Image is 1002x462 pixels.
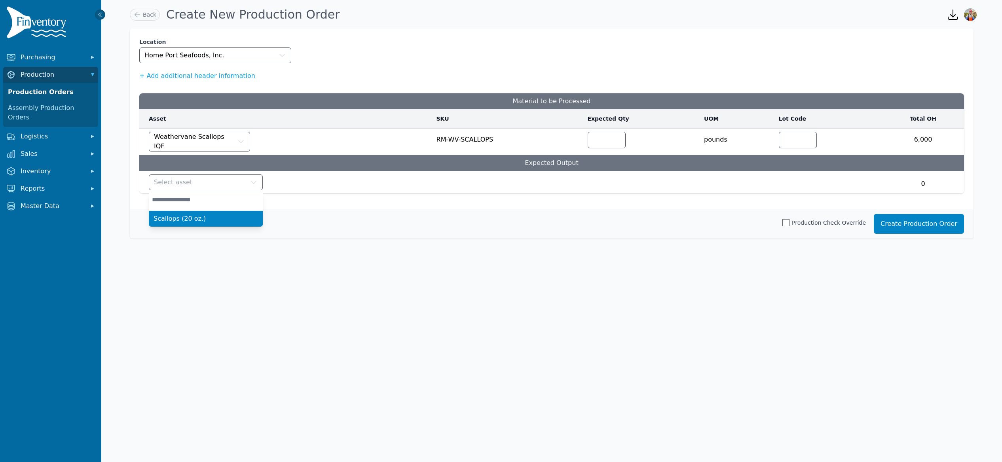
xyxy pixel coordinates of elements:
[149,174,263,190] button: Select asset
[882,171,964,194] td: 0
[3,163,98,179] button: Inventory
[964,8,977,21] img: Sera Wheeler
[21,70,84,80] span: Production
[432,109,583,129] th: SKU
[792,219,866,227] span: Production Check Override
[21,149,84,159] span: Sales
[5,100,97,125] a: Assembly Production Orders
[6,6,70,42] img: Finventory
[3,67,98,83] button: Production
[3,181,98,197] button: Reports
[3,49,98,65] button: Purchasing
[3,129,98,144] button: Logistics
[139,93,964,109] h3: Material to be Processed
[130,9,160,21] a: Back
[139,47,291,63] button: Home Port Seafoods, Inc.
[154,132,235,151] span: Weathervane Scallops IQF
[882,109,964,129] th: Total OH
[3,198,98,214] button: Master Data
[21,53,84,62] span: Purchasing
[139,109,432,129] th: Asset
[704,132,769,144] span: pounds
[583,109,700,129] th: Expected Qty
[5,84,97,100] a: Production Orders
[874,214,964,234] button: Create Production Order
[882,129,964,148] td: 6,000
[3,146,98,162] button: Sales
[432,129,583,155] td: RM-WV-SCALLOPS
[149,192,263,208] input: Select asset
[139,71,255,81] button: + Add additional header information
[144,51,224,60] span: Home Port Seafoods, Inc.
[139,155,964,171] td: Expected Output
[149,132,250,151] button: Weathervane Scallops IQF
[699,109,774,129] th: UOM
[21,201,84,211] span: Master Data
[774,109,882,129] th: Lot Code
[21,167,84,176] span: Inventory
[154,178,192,187] span: Select asset
[21,132,84,141] span: Logistics
[139,38,291,46] label: Location
[21,184,84,193] span: Reports
[166,8,340,22] h1: Create New Production Order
